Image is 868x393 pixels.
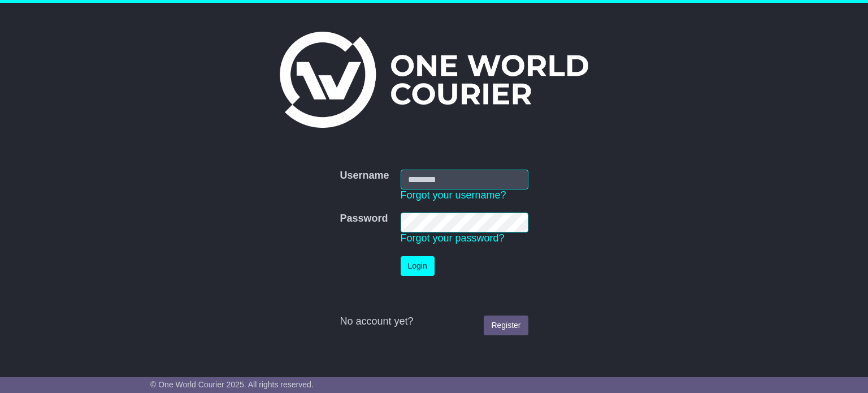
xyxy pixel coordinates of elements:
[401,256,435,276] button: Login
[150,380,314,389] span: © One World Courier 2025. All rights reserved.
[340,316,528,328] div: No account yet?
[401,232,505,244] a: Forgot your password?
[484,316,528,335] a: Register
[340,213,388,225] label: Password
[340,170,389,182] label: Username
[401,189,506,201] a: Forgot your username?
[280,32,588,128] img: One World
